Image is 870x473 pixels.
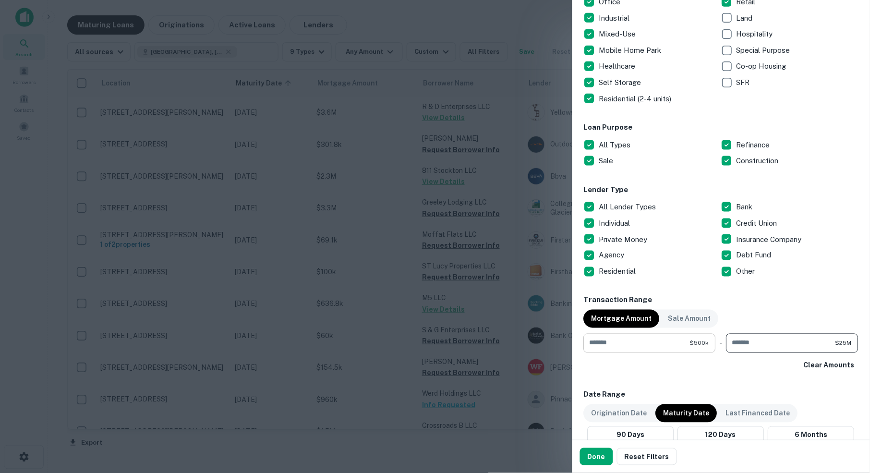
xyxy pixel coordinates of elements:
button: 6 Months [768,426,855,444]
p: Land [737,12,755,24]
p: Other [737,266,757,278]
p: Private Money [599,234,650,245]
button: Done [580,448,613,465]
p: Individual [599,218,632,229]
p: Residential (2-4 units) [599,93,674,105]
iframe: Chat Widget [822,396,870,442]
p: Sale Amount [668,314,711,324]
p: Sale [599,155,616,167]
h6: Date Range [584,389,858,400]
p: Mortgage Amount [592,314,652,324]
p: Insurance Company [737,234,804,245]
div: - [720,334,723,353]
span: $25M [835,339,852,348]
p: Self Storage [599,77,643,88]
p: Healthcare [599,61,638,72]
span: $500k [690,339,709,348]
button: 120 Days [678,426,764,444]
p: Debt Fund [737,250,773,261]
p: Mixed-Use [599,28,638,40]
p: Co-op Housing [737,61,788,72]
h6: Lender Type [584,184,858,195]
p: All Types [599,139,633,151]
h6: Loan Purpose [584,122,858,133]
p: All Lender Types [599,201,658,213]
button: Reset Filters [617,448,677,465]
p: Special Purpose [737,45,792,56]
p: Hospitality [737,28,775,40]
p: Origination Date [592,408,647,419]
p: Last Financed Date [726,408,790,419]
p: SFR [737,77,752,88]
button: 90 Days [588,426,674,444]
p: Agency [599,250,627,261]
p: Residential [599,266,638,278]
p: Maturity Date [664,408,710,419]
p: Industrial [599,12,632,24]
p: Construction [737,155,781,167]
p: Refinance [737,139,772,151]
h6: Transaction Range [584,295,858,306]
p: Credit Union [737,218,779,229]
button: Clear Amounts [800,357,858,374]
p: Mobile Home Park [599,45,664,56]
p: Bank [737,201,755,213]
